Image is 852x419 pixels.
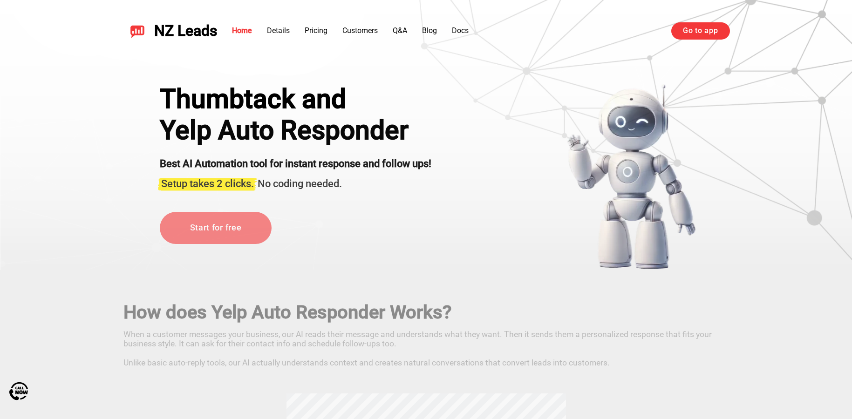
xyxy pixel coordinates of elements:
a: Home [232,26,252,35]
a: Q&A [393,26,407,35]
img: Call Now [9,382,28,400]
img: yelp bot [566,84,696,270]
a: Customers [342,26,378,35]
h3: No coding needed. [160,173,431,191]
a: Pricing [305,26,327,35]
span: Setup takes 2 clicks. [161,178,254,190]
a: Docs [452,26,469,35]
span: NZ Leads [154,22,217,40]
a: Details [267,26,290,35]
div: Thumbtack and [160,84,431,115]
a: Start for free [160,212,272,244]
a: Go to app [671,22,729,39]
strong: Best AI Automation tool for instant response and follow ups! [160,158,431,169]
h2: How does Yelp Auto Responder Works? [123,302,729,323]
img: NZ Leads logo [130,23,145,38]
a: Blog [422,26,437,35]
p: When a customer messages your business, our AI reads their message and understands what they want... [123,326,729,367]
h1: Yelp Auto Responder [160,115,431,146]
